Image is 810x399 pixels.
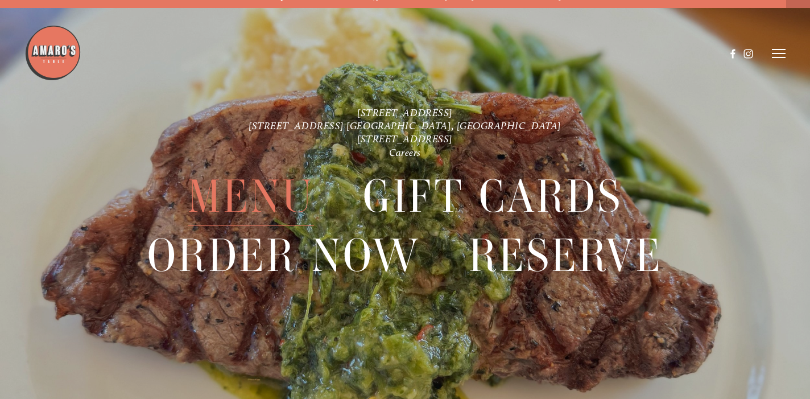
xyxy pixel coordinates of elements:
a: Order Now [147,227,420,285]
a: Careers [389,146,421,158]
a: [STREET_ADDRESS] [357,106,453,118]
a: Menu [188,167,314,225]
img: Amaro's Table [24,24,81,81]
span: Reserve [469,227,663,285]
a: [STREET_ADDRESS] [GEOGRAPHIC_DATA], [GEOGRAPHIC_DATA] [249,119,561,131]
span: Gift Cards [363,167,622,226]
a: Gift Cards [363,167,622,225]
span: Menu [188,167,314,226]
a: Reserve [469,227,663,285]
span: Order Now [147,227,420,285]
a: [STREET_ADDRESS] [357,133,453,145]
